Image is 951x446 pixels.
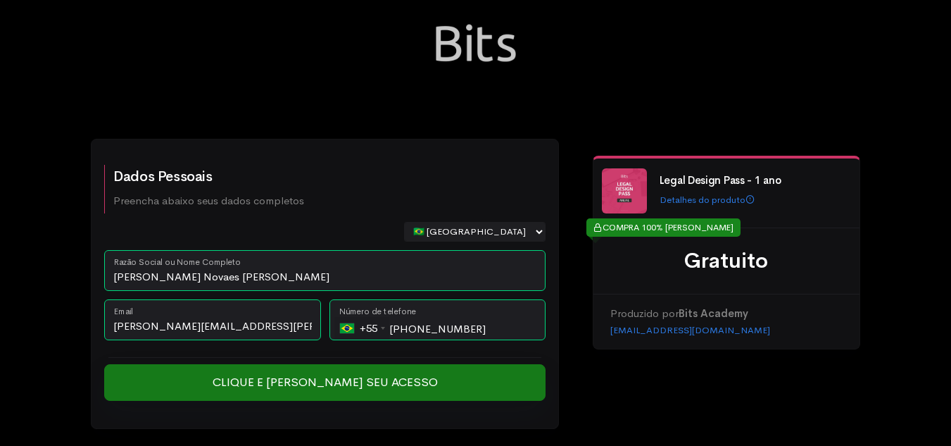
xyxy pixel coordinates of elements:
[334,317,389,340] div: Brazil (Brasil): +55
[586,218,741,237] div: COMPRA 100% [PERSON_NAME]
[602,168,647,213] img: LEGAL%20DESIGN_Ementa%20Banco%20Semear%20(600%C2%A0%C3%97%C2%A0600%C2%A0px)%20(1).png
[340,317,389,340] div: +55
[610,245,843,277] div: Gratuito
[610,324,770,336] a: [EMAIL_ADDRESS][DOMAIN_NAME]
[104,250,546,291] input: Nome Completo
[104,364,546,401] input: Clique e [PERSON_NAME] seu Acesso
[660,175,847,187] h4: Legal Design Pass - 1 ano
[679,306,748,320] strong: Bits Academy
[113,193,304,209] p: Preencha abaixo seus dados completos
[660,194,755,206] a: Detalhes do produto
[610,306,843,322] p: Produzido por
[104,299,321,340] input: Email
[113,169,304,185] h2: Dados Pessoais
